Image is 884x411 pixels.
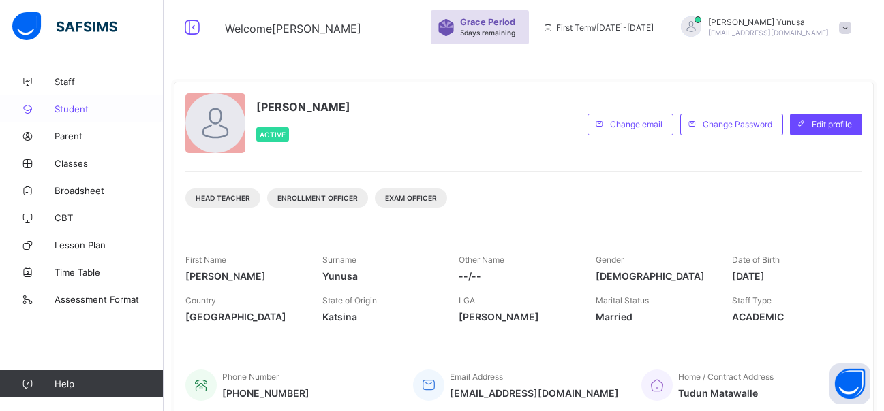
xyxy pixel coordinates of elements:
[12,12,117,41] img: safsims
[596,270,712,282] span: [DEMOGRAPHIC_DATA]
[438,19,455,36] img: sticker-purple.71386a28dfed39d6af7621340158ba97.svg
[459,311,575,323] span: [PERSON_NAME]
[185,270,302,282] span: [PERSON_NAME]
[322,254,356,265] span: Surname
[459,295,475,306] span: LGA
[55,158,164,169] span: Classes
[678,372,774,382] span: Home / Contract Address
[678,387,774,399] span: Tudun Matawalle
[543,22,654,33] span: session/term information
[185,254,226,265] span: First Name
[196,194,250,202] span: Head Teacher
[277,194,358,202] span: Enrollment Officer
[667,16,858,39] div: Abdurrahman Yunusa
[596,311,712,323] span: Married
[732,254,780,265] span: Date of Birth
[322,295,377,306] span: State of Origin
[610,119,662,129] span: Change email
[256,100,350,114] span: [PERSON_NAME]
[460,29,515,37] span: 5 days remaining
[322,270,439,282] span: Yunusa
[55,76,164,87] span: Staff
[260,131,286,139] span: Active
[732,311,849,323] span: ACADEMIC
[459,254,504,265] span: Other Name
[732,270,849,282] span: [DATE]
[222,387,309,399] span: [PHONE_NUMBER]
[185,295,216,306] span: Country
[708,29,829,37] span: [EMAIL_ADDRESS][DOMAIN_NAME]
[703,119,772,129] span: Change Password
[829,363,870,404] button: Open asap
[55,103,164,114] span: Student
[812,119,852,129] span: Edit profile
[55,131,164,142] span: Parent
[450,387,619,399] span: [EMAIL_ADDRESS][DOMAIN_NAME]
[225,22,361,35] span: Welcome [PERSON_NAME]
[732,295,772,306] span: Staff Type
[596,254,624,265] span: Gender
[55,294,164,305] span: Assessment Format
[55,378,163,389] span: Help
[450,372,503,382] span: Email Address
[185,311,302,323] span: [GEOGRAPHIC_DATA]
[596,295,649,306] span: Marital Status
[708,17,829,27] span: [PERSON_NAME] Yunusa
[55,185,164,196] span: Broadsheet
[385,194,437,202] span: Exam Officer
[460,17,515,27] span: Grace Period
[322,311,439,323] span: Katsina
[459,270,575,282] span: --/--
[55,212,164,223] span: CBT
[55,240,164,250] span: Lesson Plan
[55,267,164,278] span: Time Table
[222,372,279,382] span: Phone Number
